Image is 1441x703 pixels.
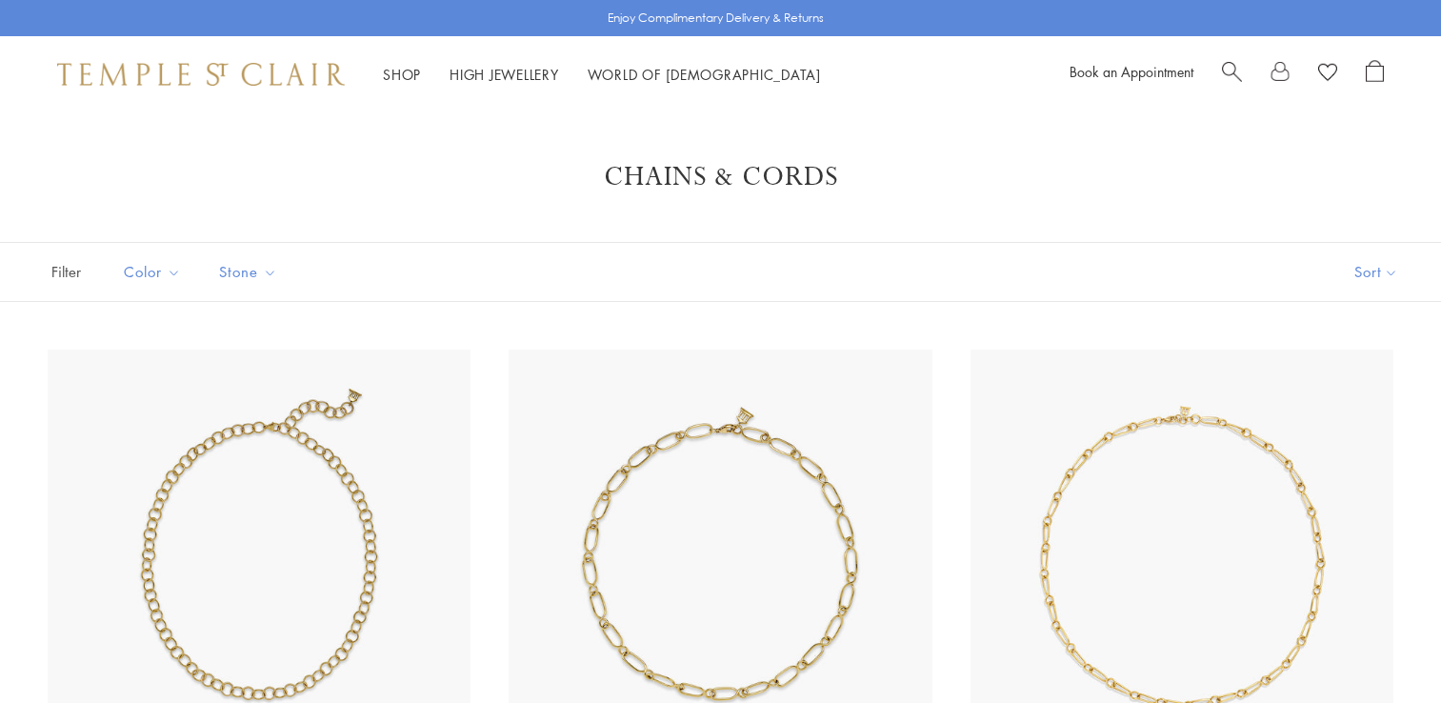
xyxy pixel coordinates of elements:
a: High JewelleryHigh Jewellery [450,65,559,84]
button: Show sort by [1311,243,1441,301]
nav: Main navigation [383,63,821,87]
button: Stone [205,251,291,293]
a: ShopShop [383,65,421,84]
a: World of [DEMOGRAPHIC_DATA]World of [DEMOGRAPHIC_DATA] [588,65,821,84]
a: Open Shopping Bag [1366,60,1384,89]
a: Book an Appointment [1070,62,1193,81]
img: Temple St. Clair [57,63,345,86]
span: Stone [210,260,291,284]
a: View Wishlist [1318,60,1337,89]
button: Color [110,251,195,293]
h1: Chains & Cords [76,160,1365,194]
a: Search [1222,60,1242,89]
p: Enjoy Complimentary Delivery & Returns [608,9,824,28]
span: Color [114,260,195,284]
